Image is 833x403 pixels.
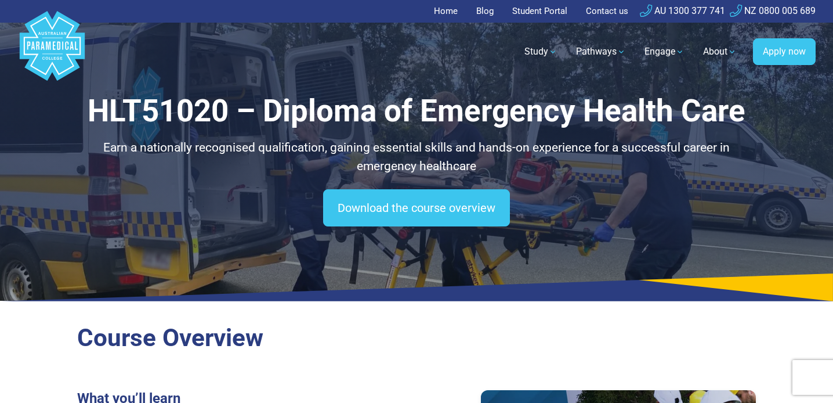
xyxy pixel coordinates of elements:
h1: HLT51020 – Diploma of Emergency Health Care [77,93,756,129]
a: Study [517,35,564,68]
a: Australian Paramedical College [17,23,87,81]
a: Pathways [569,35,633,68]
a: NZ 0800 005 689 [730,5,816,16]
a: Apply now [753,38,816,65]
a: Engage [638,35,691,68]
p: Earn a nationally recognised qualification, gaining essential skills and hands-on experience for ... [77,139,756,175]
a: About [696,35,744,68]
a: AU 1300 377 741 [640,5,725,16]
a: Download the course overview [323,189,510,226]
h2: Course Overview [77,323,756,353]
